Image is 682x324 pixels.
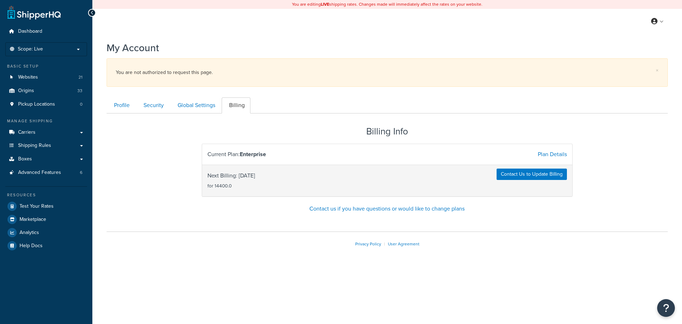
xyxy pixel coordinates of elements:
a: Contact Us to Update Billing [497,169,567,180]
a: Boxes [5,153,87,166]
a: Plan Details [538,150,567,158]
a: Security [136,97,169,113]
a: Advanced Features 6 [5,166,87,179]
div: Resources [5,192,87,198]
small: for 14400.0 [207,182,232,189]
a: Global Settings [170,97,221,113]
span: 21 [79,74,82,80]
span: | [384,241,385,247]
strong: Enterprise [240,150,266,158]
a: Analytics [5,226,87,239]
span: Marketplace [20,217,46,223]
span: Carriers [18,129,36,136]
a: Websites 21 [5,71,87,84]
span: Scope: Live [18,46,43,52]
a: Marketplace [5,213,87,226]
span: Dashboard [18,28,42,34]
span: Help Docs [20,243,43,249]
span: Websites [18,74,38,80]
button: Open Resource Center [657,299,675,317]
li: Pickup Locations [5,98,87,111]
span: Next Billing: [DATE] [207,171,255,191]
b: LIVE [321,1,329,7]
a: Privacy Policy [355,241,381,247]
h2: Billing Info [202,126,572,137]
a: × [656,68,659,73]
span: 33 [77,88,82,94]
div: Manage Shipping [5,118,87,124]
a: Origins 33 [5,84,87,97]
a: Billing [222,97,250,113]
span: Analytics [20,230,39,236]
li: Websites [5,71,87,84]
span: 0 [80,101,82,107]
li: Advanced Features [5,166,87,179]
a: Pickup Locations 0 [5,98,87,111]
span: Pickup Locations [18,101,55,107]
div: Basic Setup [5,63,87,69]
span: 6 [80,170,82,176]
a: Test Your Rates [5,200,87,213]
a: Shipping Rules [5,139,87,152]
a: User Agreement [388,241,420,247]
div: Current Plan: [202,149,387,159]
a: Contact us if you have questions or would like to change plans [309,205,465,213]
a: Dashboard [5,25,87,38]
a: ShipperHQ Home [7,5,61,20]
li: Origins [5,84,87,97]
span: Origins [18,88,34,94]
a: Profile [107,97,135,113]
span: Boxes [18,156,32,162]
span: Shipping Rules [18,143,51,149]
span: Advanced Features [18,170,61,176]
h1: My Account [107,41,159,55]
span: Test Your Rates [20,203,54,209]
a: Carriers [5,126,87,139]
div: You are not authorized to request this page. [116,68,659,78]
a: Help Docs [5,239,87,252]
